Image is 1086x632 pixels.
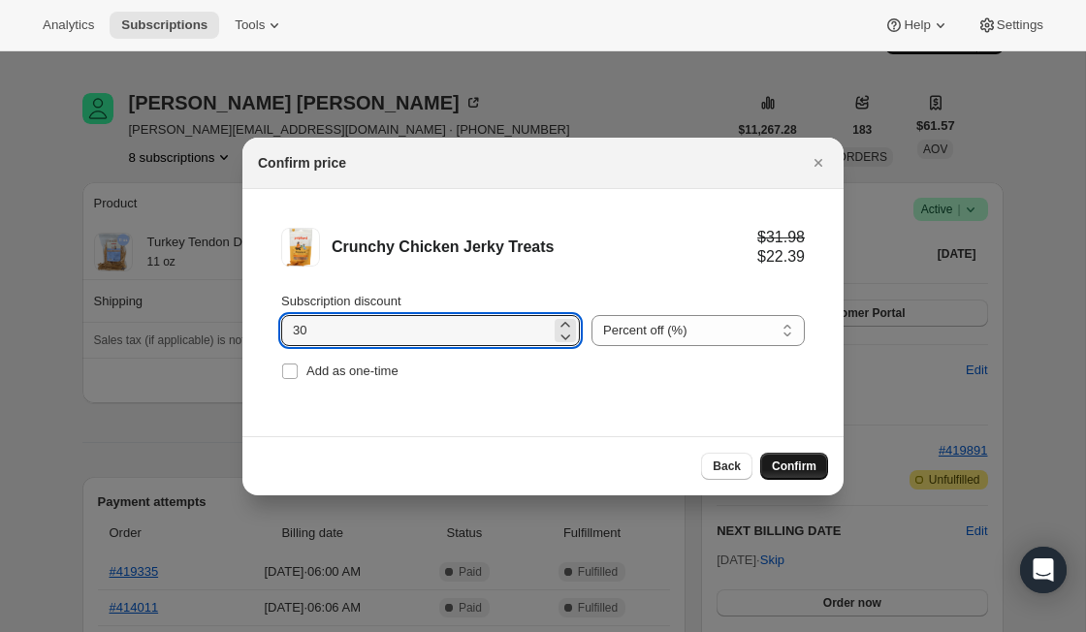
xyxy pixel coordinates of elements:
[772,458,816,474] span: Confirm
[805,149,832,176] button: Close
[281,294,401,308] span: Subscription discount
[701,453,752,480] button: Back
[997,17,1043,33] span: Settings
[121,17,208,33] span: Subscriptions
[281,228,320,267] img: Crunchy Chicken Jerky Treats
[306,363,399,378] span: Add as one-time
[110,12,219,39] button: Subscriptions
[1020,547,1067,593] div: Open Intercom Messenger
[966,12,1055,39] button: Settings
[235,17,265,33] span: Tools
[43,17,94,33] span: Analytics
[760,453,828,480] button: Confirm
[223,12,296,39] button: Tools
[904,17,930,33] span: Help
[332,237,757,257] div: Crunchy Chicken Jerky Treats
[757,247,805,267] div: $22.39
[258,153,346,173] h2: Confirm price
[31,12,106,39] button: Analytics
[713,458,741,474] span: Back
[873,12,961,39] button: Help
[757,228,805,247] div: $31.98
